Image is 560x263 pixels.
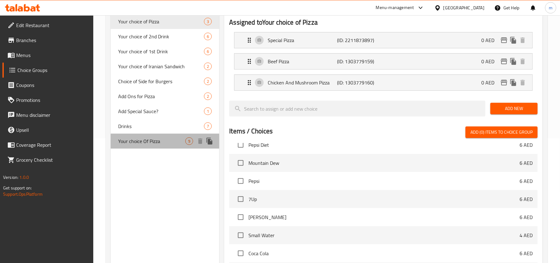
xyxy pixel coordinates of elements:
[205,136,214,146] button: duplicate
[490,103,538,114] button: Add New
[229,18,538,27] h2: Assigned to Your choice of Pizza
[443,4,484,11] div: [GEOGRAPHIC_DATA]
[234,75,532,90] div: Expand
[2,18,94,33] a: Edit Restaurant
[111,29,219,44] div: Your choice of 2nd Drink6
[248,195,520,203] span: 7Up
[2,108,94,122] a: Menu disclaimer
[520,177,533,185] p: 6 AED
[518,57,527,66] button: delete
[111,119,219,134] div: Drinks7
[204,122,212,130] div: Choices
[118,33,204,40] span: Your choice of 2nd Drink
[229,72,538,93] li: Expand
[520,195,533,203] p: 6 AED
[229,127,273,136] h2: Items / Choices
[520,232,533,239] p: 4 AED
[481,79,499,86] p: 0 AED
[470,128,533,136] span: Add (0) items to choice group
[111,134,219,149] div: Your choice Of Pizza9deleteduplicate
[196,136,205,146] button: delete
[185,137,193,145] div: Choices
[204,49,211,55] span: 6
[111,14,219,29] div: Your choice of Pizza3
[337,79,384,86] p: (ID: 1303779160)
[520,141,533,149] p: 6 AED
[2,48,94,63] a: Menus
[111,89,219,104] div: Add Ons for Pizza2
[3,190,43,198] a: Support.OpsPlatform
[234,32,532,48] div: Expand
[16,36,89,44] span: Branches
[234,156,247,170] span: Select choice
[16,126,89,134] span: Upsell
[520,213,533,221] p: 6 AED
[204,123,211,129] span: 7
[229,51,538,72] li: Expand
[248,232,520,239] span: Small Water
[248,159,520,167] span: Mountain Dew
[465,127,538,138] button: Add (0) items to choice group
[111,59,219,74] div: Your choice of Iranian Sandwich2
[518,78,527,87] button: delete
[248,141,520,149] span: Pepsi Diet
[229,101,485,117] input: search
[248,250,520,257] span: Coca Cola
[2,122,94,137] a: Upsell
[204,93,211,99] span: 2
[481,58,499,65] p: 0 AED
[204,93,212,100] div: Choices
[2,152,94,167] a: Grocery Checklist
[204,108,212,115] div: Choices
[118,63,204,70] span: Your choice of Iranian Sandwich
[204,63,212,70] div: Choices
[248,177,520,185] span: Pepsi
[337,36,384,44] p: (ID: 2211873897)
[229,30,538,51] li: Expand
[234,138,247,151] span: Select choice
[2,78,94,93] a: Coupons
[16,81,89,89] span: Coupons
[16,141,89,149] span: Coverage Report
[2,93,94,108] a: Promotions
[268,79,337,86] p: Chicken And Mushroom Pizza
[520,250,533,257] p: 6 AED
[118,93,204,100] span: Add Ons for Pizza
[118,122,204,130] span: Drinks
[234,175,247,188] span: Select choice
[111,44,219,59] div: Your choice of 1st Drink6
[16,111,89,119] span: Menu disclaimer
[111,104,219,119] div: Add Special Sauce?1
[3,173,18,181] span: Version:
[19,173,29,181] span: 1.0.0
[337,58,384,65] p: (ID: 1303779159)
[204,18,212,25] div: Choices
[234,54,532,69] div: Expand
[204,64,211,69] span: 2
[2,137,94,152] a: Coverage Report
[118,108,204,115] span: Add Special Sauce?
[118,18,204,25] span: Your choice of Pizza
[234,229,247,242] span: Select choice
[499,78,509,87] button: edit
[16,96,89,104] span: Promotions
[204,78,212,85] div: Choices
[376,4,414,12] div: Menu-management
[3,184,32,192] span: Get support on:
[234,193,247,206] span: Select choice
[204,33,212,40] div: Choices
[204,19,211,25] span: 3
[118,48,204,55] span: Your choice of 1st Drink
[204,48,212,55] div: Choices
[268,36,337,44] p: Special Pizza
[2,33,94,48] a: Branches
[481,36,499,44] p: 0 AED
[2,63,94,78] a: Choice Groups
[509,78,518,87] button: duplicate
[118,78,204,85] span: Choice of Side for Burgers
[186,138,193,144] span: 9
[268,58,337,65] p: Beef Pizza
[509,57,518,66] button: duplicate
[499,36,509,45] button: edit
[499,57,509,66] button: edit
